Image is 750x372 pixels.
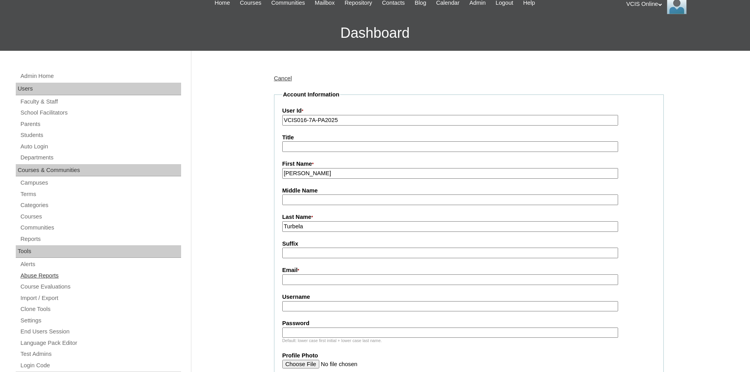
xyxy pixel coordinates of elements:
[20,97,181,107] a: Faculty & Staff
[282,160,656,168] label: First Name
[20,259,181,269] a: Alerts
[16,245,181,258] div: Tools
[20,223,181,233] a: Communities
[20,338,181,348] a: Language Pack Editor
[20,349,181,359] a: Test Admins
[282,338,656,344] div: Default: lower case first initial + lower case last name.
[20,212,181,222] a: Courses
[282,319,656,328] label: Password
[20,234,181,244] a: Reports
[282,240,656,248] label: Suffix
[20,293,181,303] a: Import / Export
[20,153,181,163] a: Departments
[20,142,181,152] a: Auto Login
[282,352,656,360] label: Profile Photo
[20,316,181,326] a: Settings
[282,213,656,222] label: Last Name
[20,71,181,81] a: Admin Home
[20,327,181,337] a: End Users Session
[20,282,181,292] a: Course Evaluations
[20,178,181,188] a: Campuses
[20,130,181,140] a: Students
[282,133,656,142] label: Title
[20,189,181,199] a: Terms
[20,271,181,281] a: Abuse Reports
[20,119,181,129] a: Parents
[16,83,181,95] div: Users
[16,164,181,177] div: Courses & Communities
[282,266,656,275] label: Email
[20,361,181,370] a: Login Code
[274,75,292,81] a: Cancel
[282,91,340,99] legend: Account Information
[20,304,181,314] a: Clone Tools
[282,293,656,301] label: Username
[4,15,746,51] h3: Dashboard
[20,108,181,118] a: School Facilitators
[20,200,181,210] a: Categories
[282,187,656,195] label: Middle Name
[282,107,656,115] label: User Id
